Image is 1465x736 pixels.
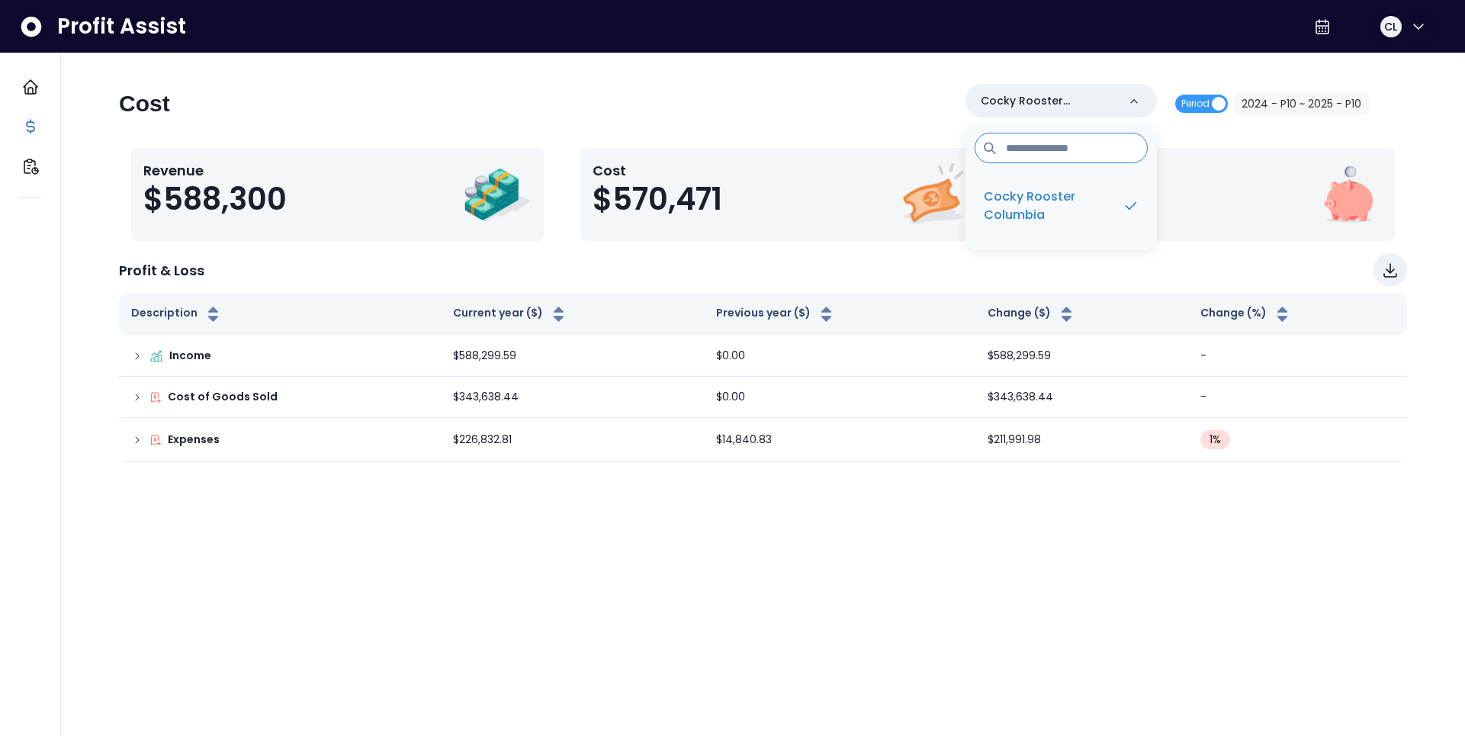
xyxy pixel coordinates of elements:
span: $570,471 [593,181,722,217]
p: Profit & Loss [119,260,204,281]
p: Cocky Rooster Columbia [984,188,1123,224]
p: Expenses [168,432,220,448]
td: $14,840.83 [704,418,975,462]
span: 1 % [1210,432,1221,448]
button: Change ($) [988,305,1076,323]
td: $0.00 [704,336,975,377]
span: $588,300 [143,181,287,217]
p: Cocky Rooster Columbia [981,93,1117,109]
button: Previous year ($) [716,305,836,323]
button: Description [131,305,223,323]
button: 2024 - P10 ~ 2025 - P10 [1234,92,1369,115]
img: Cost [898,160,967,229]
td: $343,638.44 [975,377,1188,418]
p: Revenue [143,160,287,181]
span: Profit Assist [57,13,186,40]
td: - [1188,336,1407,377]
p: Cost [593,160,722,181]
p: Cost of Goods Sold [168,389,278,405]
p: Income [169,348,211,364]
td: $226,832.81 [441,418,704,462]
img: Revenue [463,160,532,229]
button: Change (%) [1200,305,1292,323]
h2: Cost [119,90,170,117]
span: CL [1384,19,1397,34]
td: $211,991.98 [975,418,1188,462]
td: $343,638.44 [441,377,704,418]
td: $588,299.59 [975,336,1188,377]
td: $588,299.59 [441,336,704,377]
td: - [1188,377,1407,418]
td: $0.00 [704,377,975,418]
img: Net Income [1314,160,1383,229]
button: Download [1373,253,1407,287]
button: Current year ($) [453,305,568,323]
span: Period [1181,95,1210,113]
